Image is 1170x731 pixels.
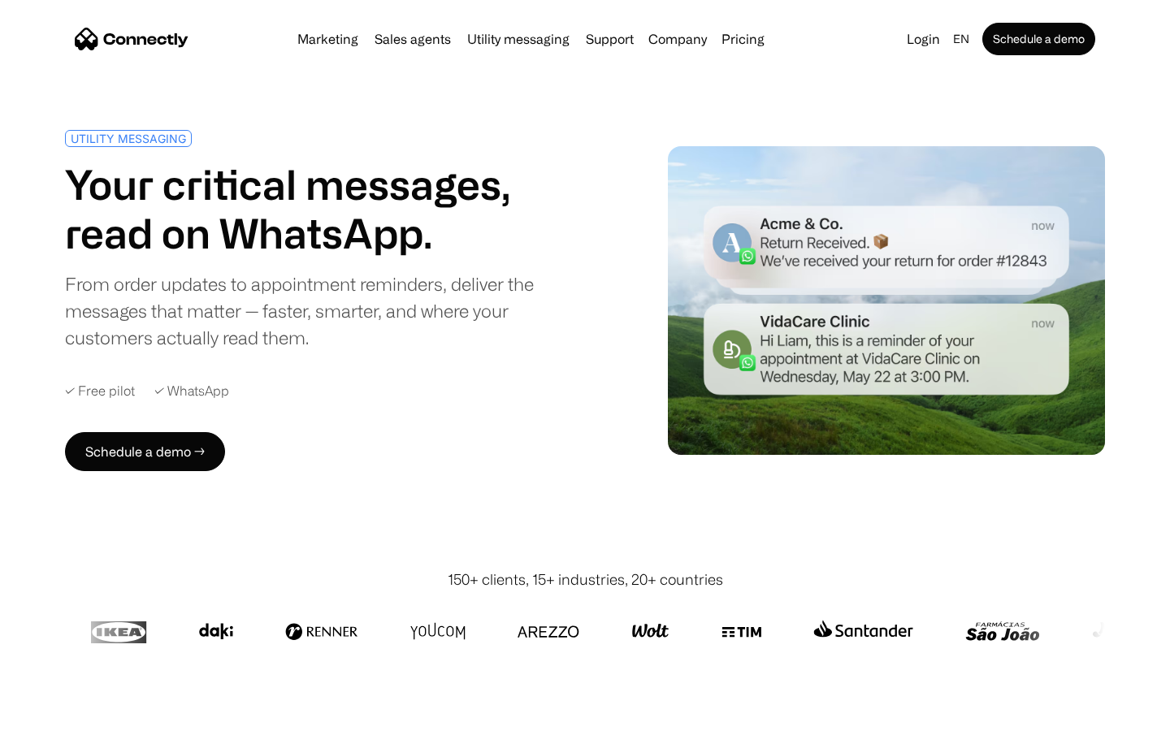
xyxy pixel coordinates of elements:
a: Schedule a demo → [65,432,225,471]
aside: Language selected: English [16,701,97,725]
a: Sales agents [368,32,457,45]
a: Utility messaging [461,32,576,45]
h1: Your critical messages, read on WhatsApp. [65,160,578,257]
div: 150+ clients, 15+ industries, 20+ countries [448,569,723,590]
a: Schedule a demo [982,23,1095,55]
div: ✓ WhatsApp [154,383,229,399]
a: Pricing [715,32,771,45]
ul: Language list [32,703,97,725]
div: UTILITY MESSAGING [71,132,186,145]
a: Marketing [291,32,365,45]
div: Company [648,28,707,50]
div: From order updates to appointment reminders, deliver the messages that matter — faster, smarter, ... [65,270,578,351]
div: ✓ Free pilot [65,383,135,399]
a: Login [900,28,947,50]
div: en [953,28,969,50]
a: Support [579,32,640,45]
